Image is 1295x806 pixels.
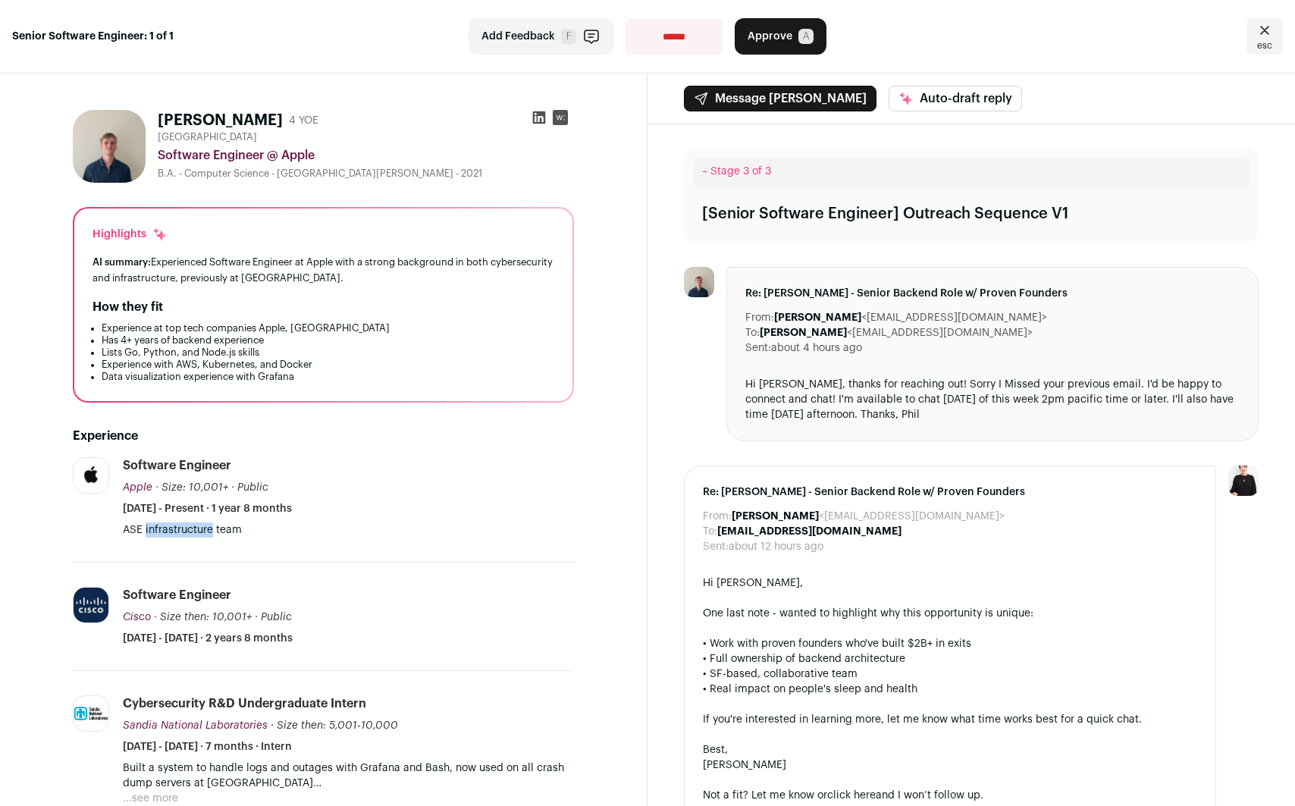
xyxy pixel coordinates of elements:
div: Not a fit? Let me know or and I won’t follow up. [703,788,1197,803]
li: Has 4+ years of backend experience [102,334,554,347]
div: Hi [PERSON_NAME], [703,575,1197,591]
span: esc [1257,39,1272,52]
li: Lists Go, Python, and Node.js skills [102,347,554,359]
dd: <[EMAIL_ADDRESS][DOMAIN_NAME]> [732,509,1005,524]
span: · Size: 10,001+ [155,482,228,493]
div: • Work with proven founders who've built $2B+ in exits [703,636,1197,651]
span: · Size then: 5,001-10,000 [271,720,398,731]
span: Re: [PERSON_NAME] - Senior Backend Role w/ Proven Founders [703,485,1197,500]
strong: Senior Software Engineer: 1 of 1 [12,29,174,44]
img: c8722dff2615136d9fce51e30638829b1c8796bcfaaadfc89721e42d805fef6f.jpg [74,458,108,493]
li: Experience with AWS, Kubernetes, and Docker [102,359,554,371]
span: Cisco [123,612,151,623]
div: One last note - wanted to highlight why this opportunity is unique: [703,606,1197,621]
li: Data visualization experience with Grafana [102,371,554,383]
button: Auto-draft reply [889,86,1022,111]
dt: Sent: [745,340,771,356]
span: Re: [PERSON_NAME] - Senior Backend Role w/ Proven Founders [745,286,1240,301]
div: If you're interested in learning more, let me know what time works best for a quick chat. [703,712,1197,727]
span: AI summary: [92,257,151,267]
dt: From: [703,509,732,524]
div: [Senior Software Engineer] Outreach Sequence V1 [702,203,1068,224]
b: [EMAIL_ADDRESS][DOMAIN_NAME] [717,526,901,537]
div: Software Engineer [123,457,231,474]
div: Software Engineer @ Apple [158,146,574,165]
button: ...see more [123,791,178,806]
dd: about 4 hours ago [771,340,862,356]
h2: How they fit [92,298,163,316]
span: F [561,29,576,44]
span: Add Feedback [481,29,555,44]
span: [DATE] - Present · 1 year 8 months [123,501,292,516]
dt: From: [745,310,774,325]
p: Built a system to handle logs and outages with Grafana and Bash, now used on all crash dump serve... [123,761,574,791]
span: [DATE] - [DATE] · 7 months · Intern [123,739,292,754]
img: f63a315f247f682205e61fe8816b11c2fdb30a7832ac2ad3f0ed12cdbcdbc426 [73,110,146,183]
button: Add Feedback F [469,18,613,55]
img: cee76dddd5dc29d3a97322ef72843a681ee2f41ad1ca2f9cb73bcb640d64cda3.jpg [74,707,108,720]
div: Best, [703,742,1197,757]
div: • SF-based, collaborative team [703,666,1197,682]
div: • Real impact on people's sleep and health [703,682,1197,697]
div: Experienced Software Engineer at Apple with a strong background in both cybersecurity and infrast... [92,254,554,286]
b: [PERSON_NAME] [774,312,861,323]
a: click here [827,790,876,801]
div: Cybersecurity R&D Undergraduate Intern [123,695,366,712]
span: Public [261,612,292,623]
span: [GEOGRAPHIC_DATA] [158,131,257,143]
span: · Size then: 10,001+ [154,612,252,623]
span: · [231,480,234,495]
img: d9f8571823f42487d06c0a2b32587fc76af568bc68ffee623e147147d74b258d.jpg [74,588,108,623]
dt: To: [703,524,717,539]
div: 4 YOE [289,113,318,128]
span: [DATE] - [DATE] · 2 years 8 months [123,631,293,646]
span: Stage 3 of 3 [710,166,771,177]
div: Software Engineer [123,587,231,604]
h2: Experience [73,427,574,445]
b: [PERSON_NAME] [760,328,847,338]
span: Apple [123,482,152,493]
a: Close [1246,18,1283,55]
button: Approve A [735,18,826,55]
span: Public [237,482,268,493]
b: [PERSON_NAME] [732,511,819,522]
dd: <[EMAIL_ADDRESS][DOMAIN_NAME]> [774,310,1047,325]
span: Approve [748,29,792,44]
span: – [702,166,707,177]
div: • Full ownership of backend architecture [703,651,1197,666]
img: f63a315f247f682205e61fe8816b11c2fdb30a7832ac2ad3f0ed12cdbcdbc426 [684,267,714,297]
div: B.A. - Computer Science - [GEOGRAPHIC_DATA][PERSON_NAME] - 2021 [158,168,574,180]
img: 9240684-medium_jpg [1228,466,1259,496]
li: Experience at top tech companies Apple, [GEOGRAPHIC_DATA] [102,322,554,334]
div: Highlights [92,227,168,242]
p: ASE infrastructure team [123,522,574,538]
span: Sandia National Laboratories [123,720,268,731]
div: Hi [PERSON_NAME], thanks for reaching out! Sorry I Missed your previous email. I'd be happy to co... [745,377,1240,422]
button: Message [PERSON_NAME] [684,86,876,111]
dd: about 12 hours ago [729,539,823,554]
div: [PERSON_NAME] [703,757,1197,773]
span: A [798,29,814,44]
dt: Sent: [703,539,729,554]
h1: [PERSON_NAME] [158,110,283,131]
dt: To: [745,325,760,340]
span: · [255,610,258,625]
dd: <[EMAIL_ADDRESS][DOMAIN_NAME]> [760,325,1033,340]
